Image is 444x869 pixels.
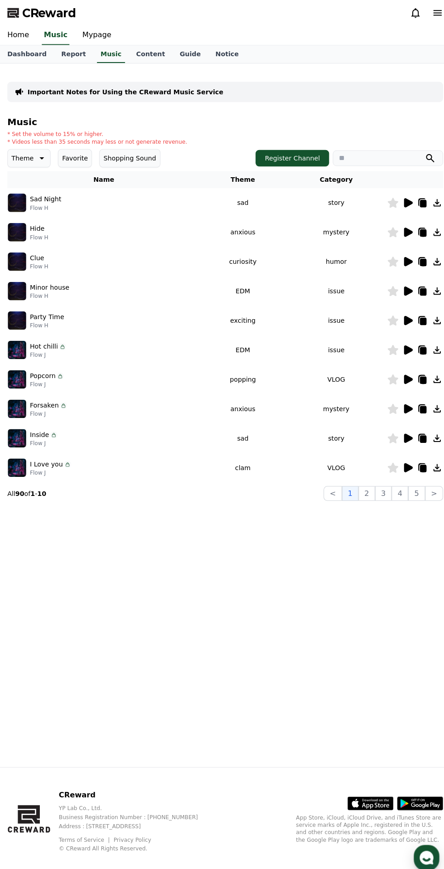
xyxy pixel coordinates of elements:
p: Flow J [29,433,57,441]
p: Minor house [29,279,68,288]
img: music [8,278,26,296]
p: Party Time [29,308,63,317]
img: music [8,249,26,267]
span: Messages [75,301,102,309]
td: EDM [198,272,281,301]
p: * Set the volume to 15% or higher. [7,129,184,136]
p: Flow J [29,346,65,354]
p: Flow J [29,462,70,470]
span: Home [23,301,39,308]
h4: Music [7,115,437,125]
td: anxious [198,388,281,418]
strong: 10 [37,483,45,490]
p: Clue [29,250,43,259]
p: CReward [58,778,210,789]
span: Settings [134,301,156,308]
button: > [419,479,437,494]
a: Content [127,45,170,62]
td: story [281,185,381,214]
p: Forsaken [29,395,58,404]
td: issue [281,272,381,301]
td: mystery [281,388,381,418]
td: mystery [281,214,381,243]
td: humor [281,243,381,272]
p: Flow J [29,404,66,412]
p: Business Registration Number : [PHONE_NUMBER] [58,802,210,809]
td: exciting [198,301,281,330]
a: Music [41,25,68,44]
p: Flow H [29,201,60,209]
button: < [319,479,337,494]
p: All of - [7,482,46,491]
td: VLOG [281,447,381,476]
a: Notice [205,45,243,62]
a: Important Notes for Using the CReward Music Service [27,86,220,95]
td: sad [198,185,281,214]
a: Mypage [74,25,117,44]
th: Name [7,169,198,185]
img: music [8,394,26,412]
p: Hide [29,221,44,230]
td: anxious [198,214,281,243]
p: Address : [STREET_ADDRESS] [58,811,210,818]
td: clam [198,447,281,476]
p: Flow J [29,375,63,383]
button: Register Channel [252,148,324,164]
td: popping [198,359,281,388]
td: VLOG [281,359,381,388]
a: Report [53,45,92,62]
a: Messages [60,287,117,310]
p: Flow H [29,259,48,267]
button: 2 [353,479,370,494]
th: Theme [198,169,281,185]
a: Guide [170,45,205,62]
td: issue [281,330,381,359]
a: CReward [7,5,75,20]
td: story [281,418,381,447]
button: 1 [337,479,353,494]
span: CReward [22,5,75,20]
a: Terms of Service [58,825,110,831]
p: Sad Night [29,192,60,201]
p: © CReward All Rights Reserved. [58,833,210,840]
img: music [8,365,26,383]
td: issue [281,301,381,330]
td: EDM [198,330,281,359]
strong: 90 [15,483,24,490]
button: Favorite [57,147,91,165]
img: music [8,423,26,441]
strong: 1 [30,483,34,490]
img: music [8,220,26,238]
button: Shopping Sound [98,147,158,165]
button: 3 [370,479,386,494]
td: curiosity [198,243,281,272]
img: music [8,307,26,325]
a: Privacy Policy [112,825,149,831]
button: 4 [386,479,402,494]
p: Flow H [29,317,63,325]
p: Popcorn [29,366,55,375]
p: Flow H [29,230,48,238]
img: music [8,452,26,470]
p: Flow H [29,288,68,296]
a: Home [3,287,60,310]
a: Settings [117,287,174,310]
th: Category [281,169,381,185]
p: * Videos less than 35 seconds may less or not generate revenue. [7,136,184,143]
img: music [8,191,26,209]
p: YP Lab Co., Ltd. [58,793,210,800]
p: I Love you [29,453,62,462]
button: Theme [7,147,50,165]
img: music [8,336,26,354]
td: sad [198,418,281,447]
p: Theme [11,150,33,162]
a: Music [96,45,123,62]
p: App Store, iCloud, iCloud Drive, and iTunes Store are service marks of Apple Inc., registered in ... [292,802,437,831]
p: Inside [29,424,48,433]
button: 5 [402,479,419,494]
p: Hot chilli [29,337,57,346]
